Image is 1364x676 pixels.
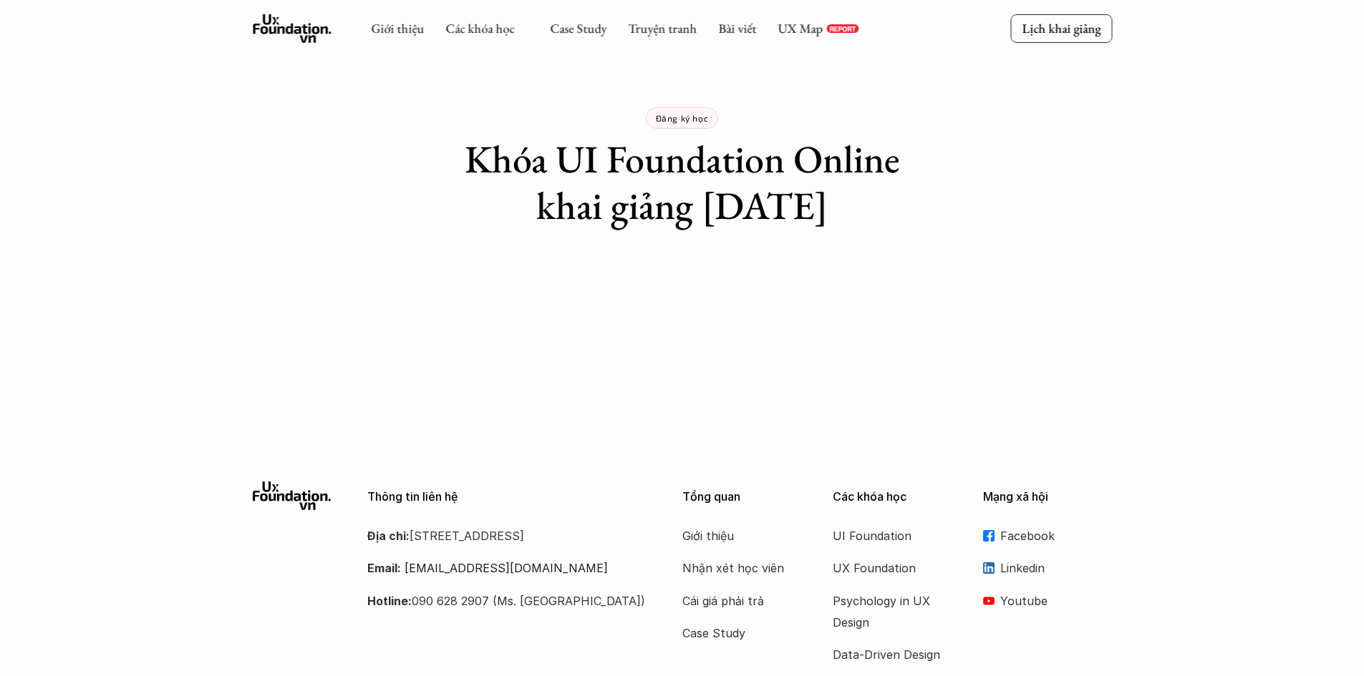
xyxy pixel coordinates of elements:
[983,525,1112,547] a: Facebook
[833,490,962,504] p: Các khóa học
[367,490,647,504] p: Thông tin liên hệ
[405,561,608,575] a: [EMAIL_ADDRESS][DOMAIN_NAME]
[826,24,858,33] a: REPORT
[367,561,401,575] strong: Email:
[718,20,756,36] a: Bài viết
[682,525,797,547] a: Giới thiệu
[682,490,811,504] p: Tổng quan
[432,136,933,229] h1: Khóa UI Foundation Online khai giảng [DATE]
[371,20,424,36] a: Giới thiệu
[1010,14,1112,42] a: Lịch khai giảng
[367,525,647,547] p: [STREET_ADDRESS]
[445,20,514,36] a: Các khóa học
[550,20,606,36] a: Case Study
[367,529,410,543] strong: Địa chỉ:
[1000,557,1112,579] p: Linkedin
[1000,590,1112,612] p: Youtube
[983,557,1112,579] a: Linkedin
[1000,525,1112,547] p: Facebook
[778,20,823,36] a: UX Map
[983,490,1112,504] p: Mạng xã hội
[367,594,412,608] strong: Hotline:
[983,590,1112,612] a: Youtube
[829,24,856,33] p: REPORT
[367,590,647,612] p: 090 628 2907 (Ms. [GEOGRAPHIC_DATA])
[833,644,947,665] a: Data-Driven Design
[396,258,969,365] iframe: Tally form
[682,622,797,644] a: Case Study
[833,525,947,547] a: UI Foundation
[682,557,797,579] a: Nhận xét học viên
[833,590,947,634] a: Psychology in UX Design
[656,113,709,123] p: Đăng ký học
[628,20,697,36] a: Truyện tranh
[833,557,947,579] a: UX Foundation
[682,590,797,612] a: Cái giá phải trả
[1022,20,1101,36] p: Lịch khai giảng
